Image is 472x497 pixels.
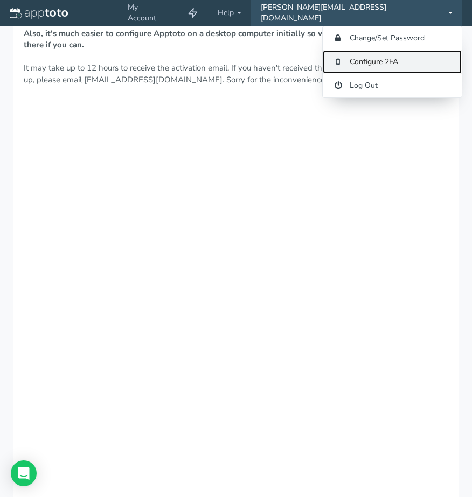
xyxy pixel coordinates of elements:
strong: Also, it's much easier to configure Apptoto on a desktop computer initially so we recommend activ... [24,28,435,50]
a: Configure 2FA [323,50,462,74]
a: Log Out [323,74,462,97]
a: Change/Set Password [323,26,462,50]
img: logo-apptoto--white.svg [10,8,68,19]
div: Open Intercom Messenger [11,460,37,486]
